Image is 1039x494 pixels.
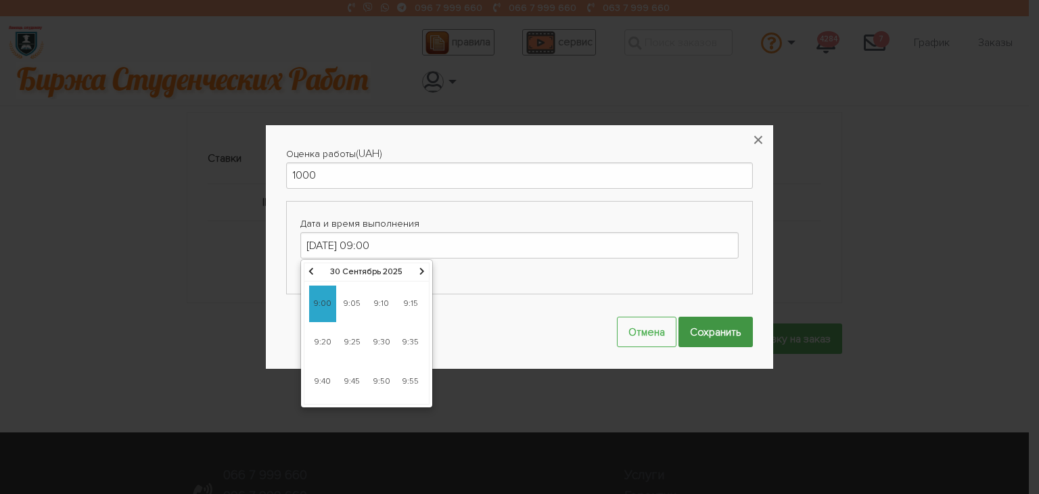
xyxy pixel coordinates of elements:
span: 9:10 [368,286,395,322]
span: 9:05 [338,286,365,322]
span: 9:40 [309,363,336,400]
label: Дата и время выполнения [300,215,739,232]
button: × [743,125,773,155]
span: 9:50 [368,363,395,400]
th: 30 Сентябрь 2025 [317,263,415,282]
span: 9:00 [309,286,336,322]
span: 9:30 [368,324,395,361]
label: Оценка работы [286,145,356,162]
input: Сохранить [678,317,753,347]
span: 9:15 [397,286,424,322]
span: (UAH) [356,147,382,160]
span: 9:45 [338,363,365,400]
span: 9:20 [309,324,336,361]
span: 9:55 [397,363,424,400]
button: Отмена [617,317,676,347]
span: 9:25 [338,324,365,361]
span: 9:35 [397,324,424,361]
